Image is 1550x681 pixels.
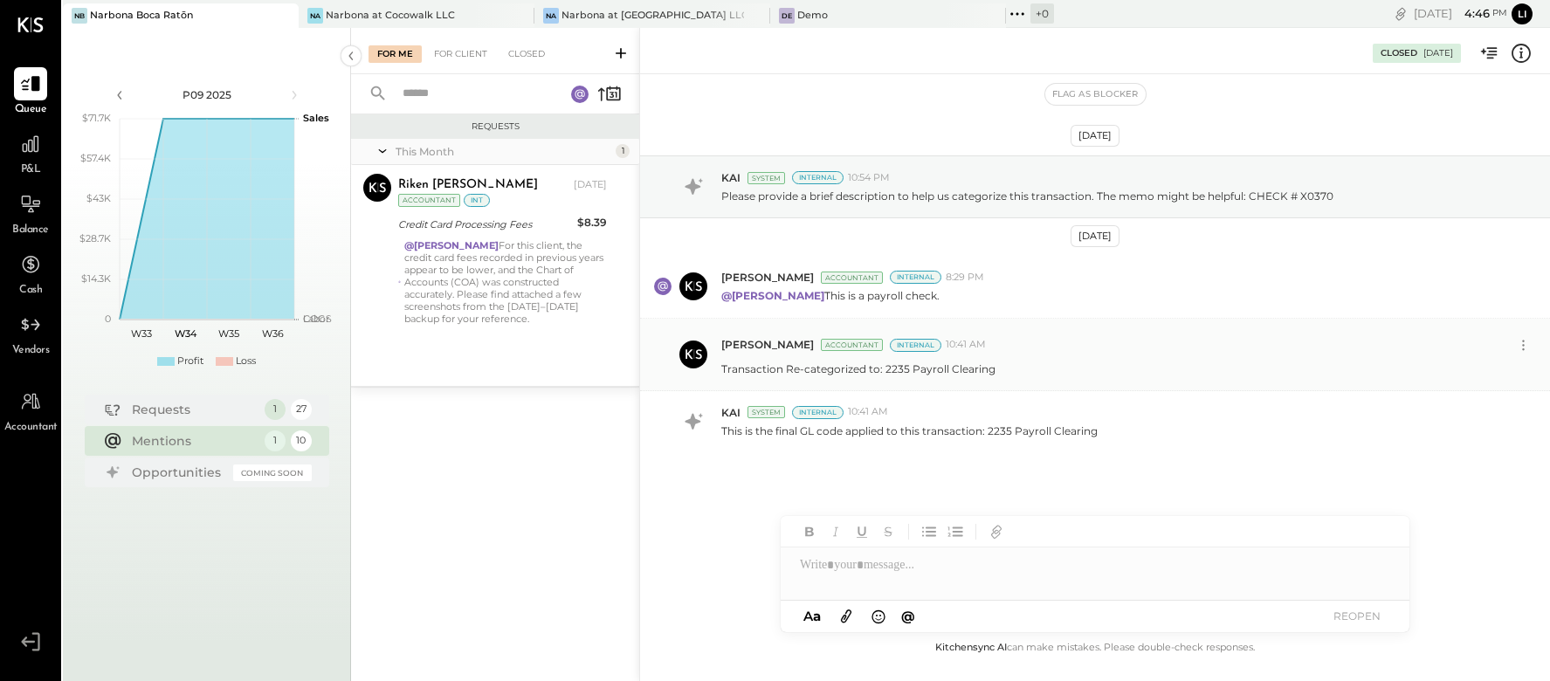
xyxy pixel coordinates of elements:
[1071,125,1119,147] div: [DATE]
[177,354,203,368] div: Profit
[896,605,920,627] button: @
[985,520,1008,543] button: Add URL
[877,520,899,543] button: Strikethrough
[307,8,323,24] div: Na
[792,171,844,184] div: Internal
[890,339,941,352] div: Internal
[72,8,87,24] div: NB
[360,120,630,133] div: Requests
[291,399,312,420] div: 27
[577,214,607,231] div: $8.39
[1423,47,1453,59] div: [DATE]
[721,361,995,376] p: Transaction Re-categorized to: 2235 Payroll Clearing
[616,144,630,158] div: 1
[303,112,329,124] text: Sales
[19,283,42,299] span: Cash
[79,232,111,244] text: $28.7K
[779,8,795,24] div: De
[291,430,312,451] div: 10
[848,171,890,185] span: 10:54 PM
[851,520,873,543] button: Underline
[404,239,499,251] strong: @[PERSON_NAME]
[946,338,986,352] span: 10:41 AM
[1381,47,1417,59] div: Closed
[721,423,1098,438] p: This is the final GL code applied to this transaction: 2235 Payroll Clearing
[890,271,941,284] div: Internal
[1,385,60,436] a: Accountant
[821,339,883,351] div: Accountant
[824,520,847,543] button: Italic
[398,176,538,194] div: Riken [PERSON_NAME]
[561,9,744,23] div: Narbona at [GEOGRAPHIC_DATA] LLC
[1512,3,1533,24] button: Li
[236,354,256,368] div: Loss
[1,308,60,359] a: Vendors
[747,406,785,418] div: System
[1,67,60,118] a: Queue
[15,102,47,118] span: Queue
[721,170,741,185] span: KAI
[82,112,111,124] text: $71.7K
[133,87,281,102] div: P09 2025
[721,189,1333,203] p: Please provide a brief description to help us categorize this transaction. The memo might be help...
[132,464,224,481] div: Opportunities
[464,194,490,207] div: int
[1322,604,1392,628] button: REOPEN
[721,288,940,303] p: This is a payroll check.
[80,152,111,164] text: $57.4K
[218,327,239,340] text: W35
[4,420,58,436] span: Accountant
[944,520,967,543] button: Ordered List
[574,178,607,192] div: [DATE]
[821,272,883,284] div: Accountant
[721,337,814,352] span: [PERSON_NAME]
[1,127,60,178] a: P&L
[303,313,329,325] text: Labor
[132,401,256,418] div: Requests
[326,9,455,23] div: Narbona at Cocowalk LLC
[174,327,196,340] text: W34
[1,188,60,238] a: Balance
[721,405,741,420] span: KAI
[1071,225,1119,247] div: [DATE]
[396,144,611,159] div: This Month
[798,607,826,626] button: Aa
[12,343,50,359] span: Vendors
[901,608,915,624] span: @
[946,271,984,285] span: 8:29 PM
[404,239,607,325] div: For this client, the credit card fees recorded in previous years appear to be lower, and the Char...
[131,327,152,340] text: W33
[848,405,888,419] span: 10:41 AM
[499,45,554,63] div: Closed
[813,608,821,624] span: a
[1392,4,1409,23] div: copy link
[369,45,422,63] div: For Me
[1492,7,1507,19] span: pm
[398,194,460,207] div: Accountant
[81,272,111,285] text: $14.3K
[261,327,283,340] text: W36
[90,9,193,23] div: Narbona Boca Ratōn
[1030,3,1054,24] div: + 0
[265,430,286,451] div: 1
[233,464,312,481] div: Coming Soon
[1,248,60,299] a: Cash
[132,432,256,450] div: Mentions
[21,162,41,178] span: P&L
[1045,84,1146,105] button: Flag as Blocker
[398,216,572,233] div: Credit Card Processing Fees
[425,45,496,63] div: For Client
[798,520,821,543] button: Bold
[792,406,844,419] div: Internal
[1455,5,1490,22] span: 4 : 46
[721,289,824,302] strong: @[PERSON_NAME]
[265,399,286,420] div: 1
[12,223,49,238] span: Balance
[543,8,559,24] div: Na
[918,520,940,543] button: Unordered List
[797,9,828,23] div: Demo
[721,270,814,285] span: [PERSON_NAME]
[747,172,785,184] div: System
[1414,5,1507,22] div: [DATE]
[105,313,111,325] text: 0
